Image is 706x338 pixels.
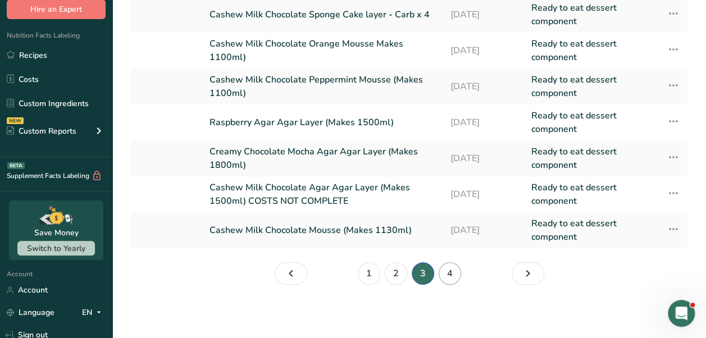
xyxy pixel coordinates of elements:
div: Custom Reports [7,125,76,137]
a: Cashew Milk Chocolate Orange Mousse Makes 1100ml) [209,37,436,64]
a: Page 4. [512,262,544,285]
a: Page 2. [275,262,307,285]
a: Cashew Milk Chocolate Sponge Cake layer - Carb x 4 [209,1,436,28]
div: Save Money [34,227,79,239]
a: Cashew Milk Chocolate Peppermint Mousse (Makes 1100ml) [209,73,436,100]
a: Creamy Chocolate Mocha Agar Agar Layer (Makes 1800ml) [209,145,436,172]
a: Ready to eat dessert component [531,109,653,136]
a: [DATE] [450,217,518,244]
a: [DATE] [450,109,518,136]
button: Switch to Yearly [17,241,95,255]
a: Language [7,303,54,322]
iframe: Intercom live chat [668,300,695,327]
a: Page 2. [385,262,407,285]
a: Ready to eat dessert component [531,217,653,244]
a: Page 4. [439,262,461,285]
a: Ready to eat dessert component [531,181,653,208]
div: BETA [7,162,25,169]
a: Ready to eat dessert component [531,1,653,28]
a: Ready to eat dessert component [531,145,653,172]
a: Ready to eat dessert component [531,37,653,64]
a: Cashew Milk Chocolate Agar Agar Layer (Makes 1500ml) COSTS NOT COMPLETE [209,181,436,208]
div: EN [82,306,106,319]
a: Page 1. [358,262,380,285]
a: Cashew Milk Chocolate Mousse (Makes 1130ml) [209,217,436,244]
span: Switch to Yearly [27,243,85,254]
a: Ready to eat dessert component [531,73,653,100]
a: [DATE] [450,1,518,28]
a: [DATE] [450,181,518,208]
a: [DATE] [450,37,518,64]
div: NEW [7,117,24,124]
a: [DATE] [450,73,518,100]
a: [DATE] [450,145,518,172]
a: Raspberry Agar Agar Layer (Makes 1500ml) [209,109,436,136]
